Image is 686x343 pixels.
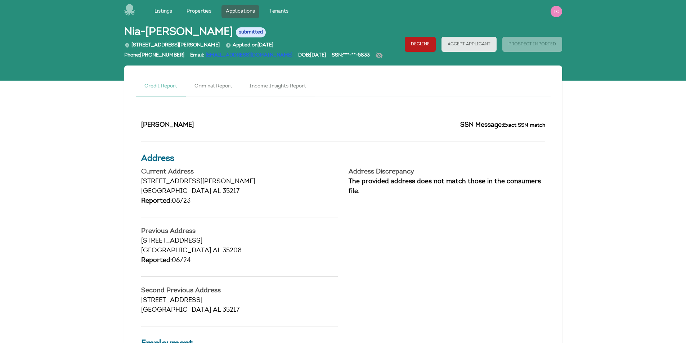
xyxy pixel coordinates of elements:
[241,77,315,96] a: Income Insights Report
[349,179,541,195] strong: The provided address does not match those in the consumers file.
[141,297,202,304] span: [STREET_ADDRESS]
[124,43,220,48] span: [STREET_ADDRESS][PERSON_NAME]
[265,5,293,18] a: Tenants
[441,37,497,52] button: Accept Applicant
[141,179,255,185] span: [STREET_ADDRESS][PERSON_NAME]
[213,307,221,313] span: AL
[206,53,292,58] a: [EMAIL_ADDRESS][DOMAIN_NAME]
[141,198,172,204] span: Reported:
[503,123,545,128] small: Exact SSN match
[223,307,239,313] span: 35217
[186,77,241,96] a: Criminal Report
[124,26,233,39] span: Nia-[PERSON_NAME]
[141,197,338,206] div: 08/23
[141,152,545,165] h3: Address
[136,77,186,96] a: Credit Report
[141,228,338,235] h4: Previous Address
[349,169,545,175] h4: Address Discrepancy
[223,188,239,195] span: 35217
[182,5,216,18] a: Properties
[298,52,326,63] div: DOB: [DATE]
[213,248,221,254] span: AL
[236,27,266,37] span: submitted
[141,307,211,313] span: [GEOGRAPHIC_DATA]
[141,257,172,264] span: Reported:
[141,188,211,195] span: [GEOGRAPHIC_DATA]
[221,5,259,18] a: Applications
[405,37,436,52] button: Decline
[225,43,273,48] span: Applied on [DATE]
[141,288,338,294] h4: Second Previous Address
[460,122,503,128] span: SSN Message:
[141,121,338,130] h2: [PERSON_NAME]
[141,238,202,244] span: [STREET_ADDRESS]
[141,248,211,254] span: [GEOGRAPHIC_DATA]
[150,5,176,18] a: Listings
[141,169,338,175] h4: Current Address
[136,77,551,96] nav: Tabs
[124,52,184,63] div: Phone: [PHONE_NUMBER]
[213,188,221,195] span: AL
[223,248,242,254] span: 35208
[190,52,292,63] div: Email:
[141,256,338,266] div: 06/24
